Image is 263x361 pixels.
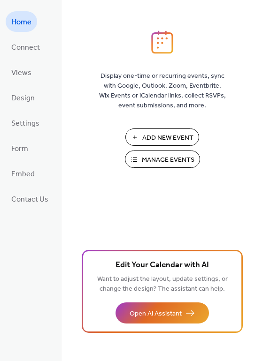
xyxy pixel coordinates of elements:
span: Form [11,142,28,157]
span: Settings [11,116,39,131]
a: Embed [6,163,40,184]
a: Connect [6,37,46,57]
span: Design [11,91,35,106]
span: Display one-time or recurring events, sync with Google, Outlook, Zoom, Eventbrite, Wix Events or ... [99,71,226,111]
img: logo_icon.svg [151,30,173,54]
span: Open AI Assistant [130,309,182,319]
a: Home [6,11,37,32]
span: Home [11,15,31,30]
span: Contact Us [11,192,48,207]
span: Manage Events [142,155,194,165]
span: Want to adjust the layout, update settings, or change the design? The assistant can help. [97,273,228,295]
button: Open AI Assistant [116,302,209,323]
a: Settings [6,113,45,133]
a: Form [6,138,34,158]
span: Views [11,66,31,81]
span: Add New Event [142,133,193,143]
a: Design [6,87,40,108]
a: Views [6,62,37,83]
span: Embed [11,167,35,182]
button: Manage Events [125,150,200,168]
span: Connect [11,40,40,55]
span: Edit Your Calendar with AI [116,259,209,272]
button: Add New Event [125,128,199,146]
a: Contact Us [6,188,54,209]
